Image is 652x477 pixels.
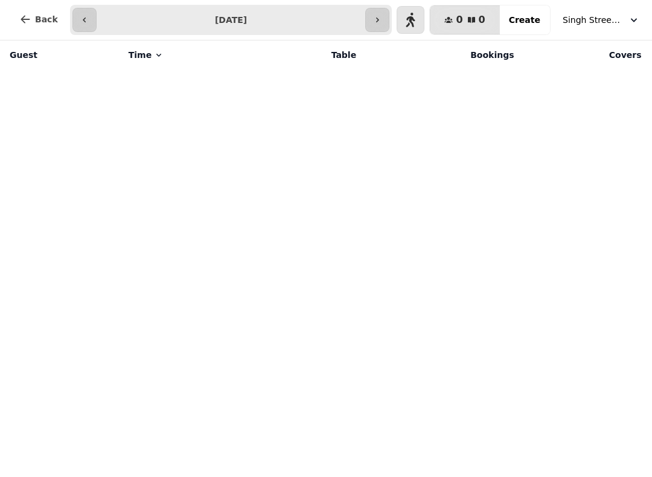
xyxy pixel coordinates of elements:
[563,14,623,26] span: Singh Street Bruntsfield
[430,5,499,34] button: 00
[363,40,521,69] th: Bookings
[10,5,68,34] button: Back
[522,40,649,69] th: Covers
[35,15,58,24] span: Back
[129,49,152,61] span: Time
[555,9,647,31] button: Singh Street Bruntsfield
[499,5,550,34] button: Create
[479,15,485,25] span: 0
[129,49,164,61] button: Time
[456,15,462,25] span: 0
[256,40,363,69] th: Table
[509,16,540,24] span: Create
